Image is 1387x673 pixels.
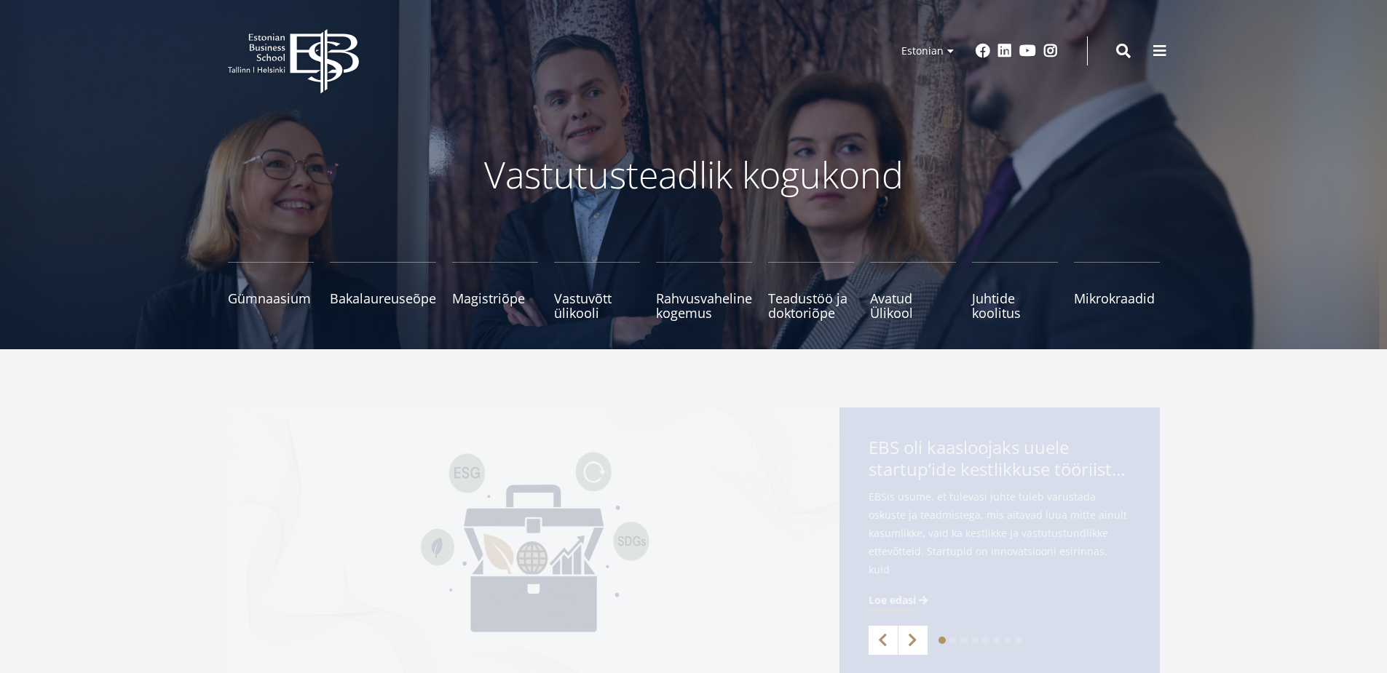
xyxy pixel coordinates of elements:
[898,626,928,655] a: Next
[869,487,1131,602] span: EBSis usume, et tulevasi juhte tuleb varustada oskuste ja teadmistega, mis aitavad luua mitte ain...
[1043,44,1058,58] a: Instagram
[228,262,314,320] a: Gümnaasium
[869,437,1131,485] span: EBS oli kaasloojaks uuele
[768,262,854,320] a: Teadustöö ja doktoriõpe
[330,262,436,320] a: Bakalaureuseõpe
[308,153,1080,196] p: Vastutusteadlik kogukond
[554,291,640,320] span: Vastuvõtt ülikooli
[228,291,314,306] span: Gümnaasium
[949,637,957,644] a: 2
[1004,637,1011,644] a: 7
[1074,291,1160,306] span: Mikrokraadid
[656,262,752,320] a: Rahvusvaheline kogemus
[972,262,1058,320] a: Juhtide koolitus
[870,262,956,320] a: Avatud Ülikool
[869,593,916,608] span: Loe edasi
[869,593,930,608] a: Loe edasi
[1074,262,1160,320] a: Mikrokraadid
[960,637,968,644] a: 3
[939,637,946,644] a: 1
[1015,637,1022,644] a: 8
[768,291,854,320] span: Teadustöö ja doktoriõpe
[972,291,1058,320] span: Juhtide koolitus
[656,291,752,320] span: Rahvusvaheline kogemus
[971,637,979,644] a: 4
[452,262,538,320] a: Magistriõpe
[330,291,436,306] span: Bakalaureuseõpe
[870,291,956,320] span: Avatud Ülikool
[869,626,898,655] a: Previous
[982,637,989,644] a: 5
[1019,44,1036,58] a: Youtube
[452,291,538,306] span: Magistriõpe
[869,458,1131,480] span: startup’ide kestlikkuse tööriistakastile
[554,262,640,320] a: Vastuvõtt ülikooli
[993,637,1000,644] a: 6
[976,44,990,58] a: Facebook
[997,44,1012,58] a: Linkedin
